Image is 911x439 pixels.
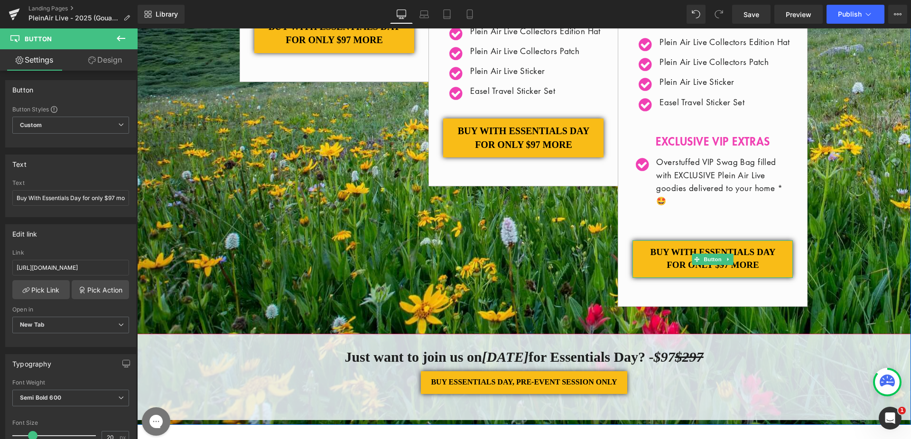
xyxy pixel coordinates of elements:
[538,320,567,336] s: $297
[517,320,567,336] strong: $97
[505,218,646,243] span: Buy With Essentials Day for only $97 more
[12,379,129,386] div: Font Weight
[72,280,129,299] a: Pick Action
[12,260,129,275] input: https://your-shop.myshopify.com
[284,343,490,366] a: Buy Beginners Pre-Event Session Only - Opens in a new tab - Opens in a new tab - Opens in a new t...
[522,47,653,60] p: ​Plein Air Live Sticker
[12,249,129,256] div: Link
[838,10,862,18] span: Publish
[306,90,466,129] a: Buy With Beginners Day - Opens in a new tab - Opens in a new tab - Opens in a new tab - Opens in ...
[12,105,129,113] div: Button Styles
[586,225,596,237] a: Expand / Collapse
[436,5,458,24] a: Tablet
[898,407,906,414] span: 1
[28,5,138,12] a: Landing Pages
[879,407,902,430] iframe: Intercom live chat
[687,5,706,24] button: Undo
[333,36,464,49] p: ​Plein Air Live Sticker
[12,420,129,426] div: Font Size
[522,7,653,20] p: ​​​Plein Air Live Collectors Edition Hat
[345,320,391,336] i: [DATE]
[12,225,37,238] div: Edit link
[316,96,456,123] span: Buy With Essentials Day for only $97 more
[827,5,884,24] button: Publish
[888,5,907,24] button: More
[12,306,129,313] div: Open in
[565,225,587,237] span: Button
[522,67,653,80] p: ​Easel Travel Sticker Set
[519,127,656,179] p: Overstuffed VIP Swag Bag filled with EXCLUSIVE Plein Air Live goodies delivered to your home * 🤩
[156,10,178,18] span: Library
[390,5,413,24] a: Desktop
[12,155,27,168] div: Text
[709,5,728,24] button: Redo
[20,121,42,129] b: Custom
[744,9,759,19] span: Save
[138,5,185,24] a: New Library
[5,3,33,32] button: Open gorgias live chat
[71,49,139,71] a: Design
[786,9,811,19] span: Preview
[333,16,464,29] p: ​Plein Air Live Collectors Patch
[12,280,70,299] a: Pick Link
[413,5,436,24] a: Laptop
[12,180,129,186] div: Text
[294,348,480,359] span: Buy Essentials Day, Pre-Event Session Only
[12,81,33,94] div: Button
[28,14,120,22] span: PleinAir Live - 2025 (Gouache Live Discount)
[25,35,52,43] span: Button
[333,56,464,69] p: ​Easel Travel Sticker Set
[20,321,45,328] b: New Tab
[774,5,823,24] a: Preview
[522,27,653,40] p: ​Plein Air Live Collectors Patch
[20,394,61,401] b: Semi Bold 600
[519,105,633,120] span: EXCLUSIVE VIP EXTRAS
[12,355,51,368] div: Typography
[458,5,481,24] a: Mobile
